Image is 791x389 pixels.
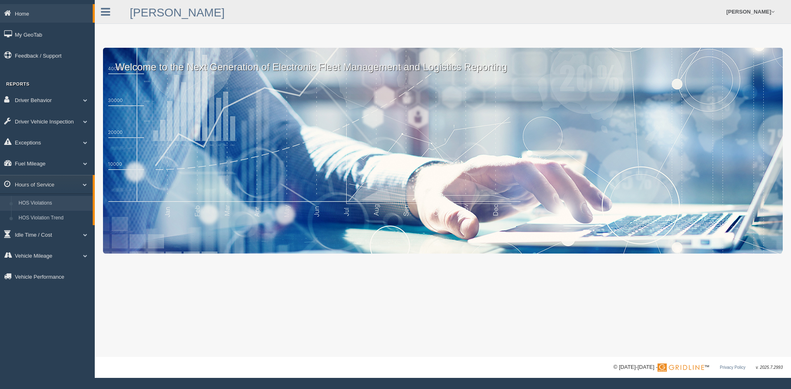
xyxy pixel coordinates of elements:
[130,6,225,19] a: [PERSON_NAME]
[15,211,93,226] a: HOS Violation Trend
[613,363,783,372] div: © [DATE]-[DATE] - ™
[15,196,93,211] a: HOS Violations
[103,48,783,74] p: Welcome to the Next Generation of Electronic Fleet Management and Logistics Reporting
[720,365,745,370] a: Privacy Policy
[756,365,783,370] span: v. 2025.7.2993
[658,363,704,372] img: Gridline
